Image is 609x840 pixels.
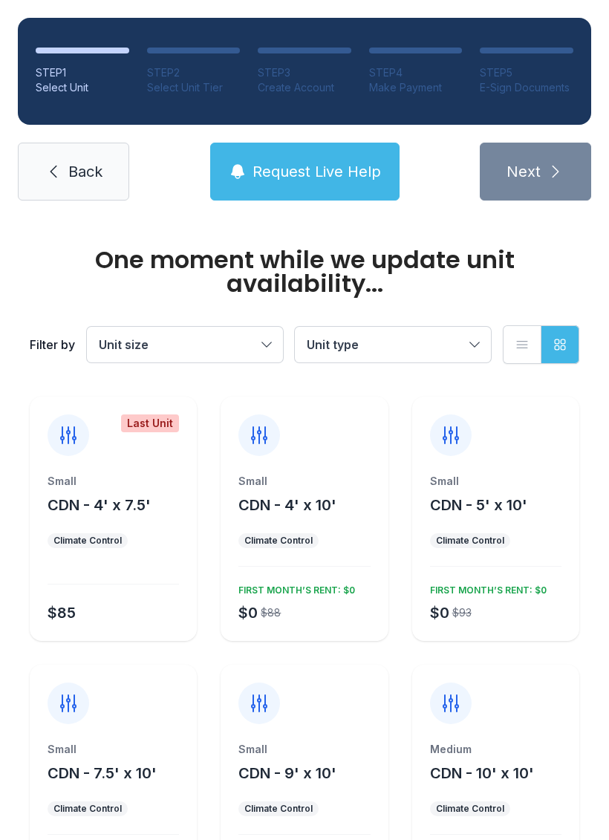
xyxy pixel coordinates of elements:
span: CDN - 5' x 10' [430,496,527,514]
div: STEP 1 [36,65,129,80]
div: Climate Control [436,803,504,815]
button: CDN - 4' x 10' [238,495,336,515]
div: $0 [430,602,449,623]
span: Next [507,161,541,182]
div: STEP 3 [258,65,351,80]
div: E-Sign Documents [480,80,573,95]
div: Climate Control [244,535,313,547]
div: Make Payment [369,80,463,95]
div: Filter by [30,336,75,354]
div: FIRST MONTH’S RENT: $0 [232,579,355,596]
span: CDN - 9' x 10' [238,764,336,782]
div: Small [238,474,370,489]
div: Climate Control [436,535,504,547]
div: STEP 5 [480,65,573,80]
span: CDN - 10' x 10' [430,764,534,782]
button: CDN - 9' x 10' [238,763,336,784]
span: CDN - 4' x 7.5' [48,496,151,514]
div: $93 [452,605,472,620]
div: One moment while we update unit availability... [30,248,579,296]
span: Unit size [99,337,149,352]
span: CDN - 7.5' x 10' [48,764,157,782]
div: Small [430,474,561,489]
div: Small [238,742,370,757]
div: Climate Control [53,535,122,547]
button: CDN - 10' x 10' [430,763,534,784]
div: $85 [48,602,76,623]
button: CDN - 4' x 7.5' [48,495,151,515]
div: Last Unit [121,414,179,432]
div: $0 [238,602,258,623]
div: Select Unit [36,80,129,95]
div: Select Unit Tier [147,80,241,95]
span: CDN - 4' x 10' [238,496,336,514]
button: Unit type [295,327,491,362]
button: CDN - 5' x 10' [430,495,527,515]
span: Unit type [307,337,359,352]
div: Create Account [258,80,351,95]
div: Climate Control [53,803,122,815]
div: FIRST MONTH’S RENT: $0 [424,579,547,596]
div: Small [48,742,179,757]
span: Request Live Help [253,161,381,182]
div: Climate Control [244,803,313,815]
div: $88 [261,605,281,620]
div: STEP 2 [147,65,241,80]
button: Unit size [87,327,283,362]
div: STEP 4 [369,65,463,80]
div: Medium [430,742,561,757]
span: Back [68,161,102,182]
button: CDN - 7.5' x 10' [48,763,157,784]
div: Small [48,474,179,489]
